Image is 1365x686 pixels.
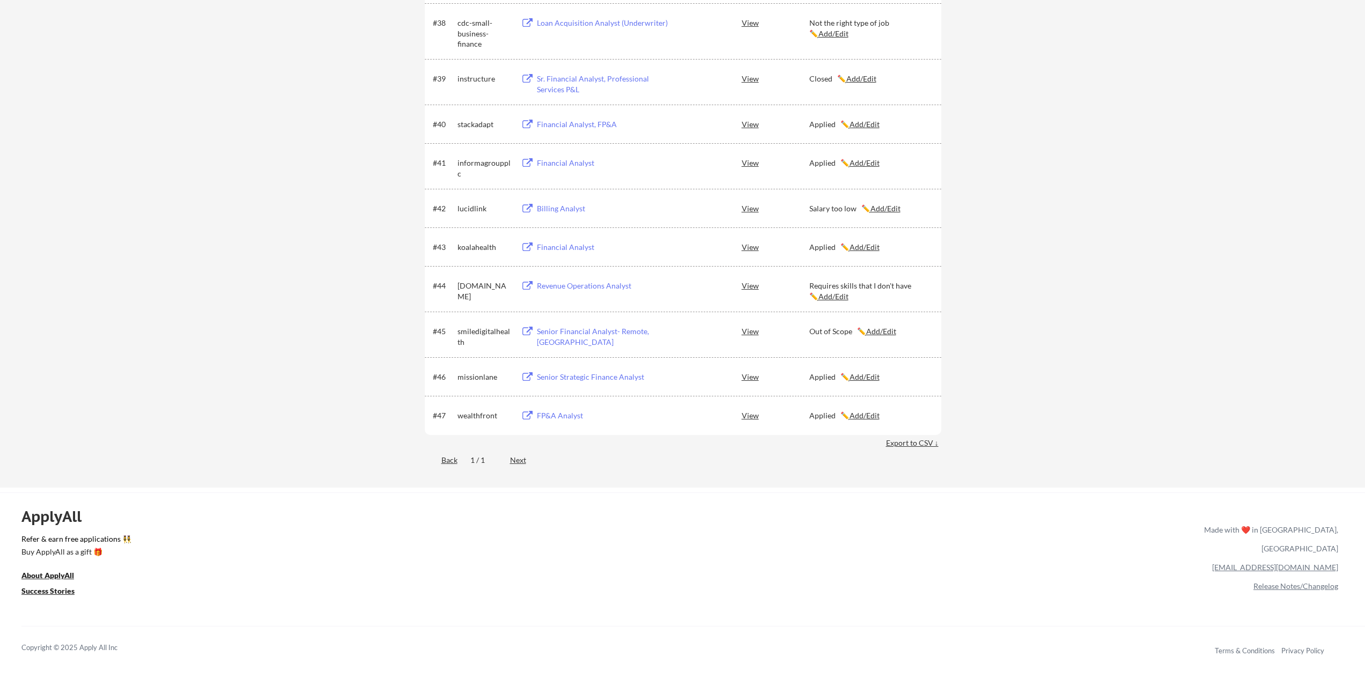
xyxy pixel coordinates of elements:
div: Applied ✏️ [809,242,932,253]
u: Add/Edit [870,204,901,213]
div: Export to CSV ↓ [886,438,941,448]
div: koalahealth [458,242,511,253]
a: Release Notes/Changelog [1253,581,1338,591]
div: Loan Acquisition Analyst (Underwriter) [537,18,670,28]
div: smiledigitalhealth [458,326,511,347]
div: #38 [433,18,454,28]
div: View [742,13,809,32]
div: lucidlink [458,203,511,214]
div: #46 [433,372,454,382]
div: #40 [433,119,454,130]
div: Applied ✏️ [809,158,932,168]
div: View [742,69,809,88]
a: Success Stories [21,586,89,599]
a: Privacy Policy [1281,646,1324,655]
u: Add/Edit [866,327,896,336]
div: Financial Analyst [537,158,670,168]
div: informagroupplc [458,158,511,179]
div: instructure [458,73,511,84]
div: ApplyAll [21,507,94,526]
a: Buy ApplyAll as a gift 🎁 [21,547,129,560]
div: #43 [433,242,454,253]
div: #47 [433,410,454,421]
a: Terms & Conditions [1215,646,1275,655]
a: About ApplyAll [21,570,89,584]
div: Applied ✏️ [809,410,932,421]
div: Buy ApplyAll as a gift 🎁 [21,548,129,556]
div: cdc-small-business-finance [458,18,511,49]
u: Add/Edit [818,292,848,301]
div: stackadapt [458,119,511,130]
div: View [742,276,809,295]
div: #45 [433,326,454,337]
div: Financial Analyst, FP&A [537,119,670,130]
u: Add/Edit [850,242,880,252]
u: Add/Edit [818,29,848,38]
div: Senior Financial Analyst- Remote, [GEOGRAPHIC_DATA] [537,326,670,347]
div: [DOMAIN_NAME] [458,281,511,301]
u: Add/Edit [850,120,880,129]
div: missionlane [458,372,511,382]
div: View [742,405,809,425]
div: 1 / 1 [470,455,497,466]
div: Not the right type of job ✏️ [809,18,932,39]
div: Sr. Financial Analyst, Professional Services P&L [537,73,670,94]
div: Billing Analyst [537,203,670,214]
u: Success Stories [21,586,75,595]
div: View [742,237,809,256]
u: About ApplyAll [21,571,74,580]
div: #41 [433,158,454,168]
div: Copyright © 2025 Apply All Inc [21,643,145,653]
u: Add/Edit [850,158,880,167]
div: Revenue Operations Analyst [537,281,670,291]
div: Requires skills that I don't have ✏️ [809,281,932,301]
div: Back [425,455,458,466]
div: Closed ✏️ [809,73,932,84]
div: #44 [433,281,454,291]
div: Salary too low ✏️ [809,203,932,214]
div: View [742,198,809,218]
div: Out of Scope ✏️ [809,326,932,337]
div: View [742,114,809,134]
div: Financial Analyst [537,242,670,253]
u: Add/Edit [846,74,876,83]
div: View [742,153,809,172]
div: Made with ❤️ in [GEOGRAPHIC_DATA], [GEOGRAPHIC_DATA] [1200,520,1338,558]
u: Add/Edit [850,372,880,381]
div: #42 [433,203,454,214]
div: Senior Strategic Finance Analyst [537,372,670,382]
div: #39 [433,73,454,84]
a: [EMAIL_ADDRESS][DOMAIN_NAME] [1212,563,1338,572]
div: FP&A Analyst [537,410,670,421]
a: Refer & earn free applications 👯‍♀️ [21,535,980,547]
div: View [742,321,809,341]
div: Next [510,455,538,466]
u: Add/Edit [850,411,880,420]
div: wealthfront [458,410,511,421]
div: Applied ✏️ [809,372,932,382]
div: Applied ✏️ [809,119,932,130]
div: View [742,367,809,386]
